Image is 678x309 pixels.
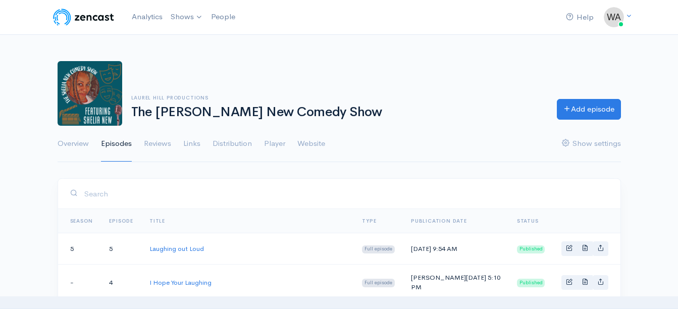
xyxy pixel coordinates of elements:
span: Status [517,218,539,224]
td: 4 [101,264,141,300]
h1: The [PERSON_NAME] New Comedy Show [131,105,545,120]
img: ZenCast Logo [51,7,116,27]
a: Laughing out Loud [149,244,204,253]
a: Add episode [557,99,621,120]
a: Distribution [213,126,252,162]
a: Analytics [128,6,167,28]
a: Title [149,218,165,224]
a: Type [362,218,376,224]
a: Episodes [101,126,132,162]
input: Search [84,183,608,204]
img: ... [604,7,624,27]
h6: Laurel Hill Productions [131,95,545,100]
a: I Hope Your Laughing [149,278,212,287]
span: Full episode [362,279,395,287]
a: Publication date [411,218,467,224]
td: 5 [58,233,101,265]
a: Reviews [144,126,171,162]
span: Full episode [362,245,395,253]
a: Help [562,7,598,28]
a: Episode [109,218,133,224]
a: Links [183,126,200,162]
div: Basic example [561,275,608,290]
a: Player [264,126,285,162]
span: Published [517,279,545,287]
td: [DATE] 9:54 AM [403,233,509,265]
a: Shows [167,6,207,28]
td: [PERSON_NAME][DATE] 5:10 PM [403,264,509,300]
div: Basic example [561,241,608,256]
td: - [58,264,101,300]
a: Website [297,126,325,162]
a: Season [70,218,93,224]
a: Overview [58,126,89,162]
a: Show settings [562,126,621,162]
span: Published [517,245,545,253]
a: People [207,6,239,28]
td: 5 [101,233,141,265]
